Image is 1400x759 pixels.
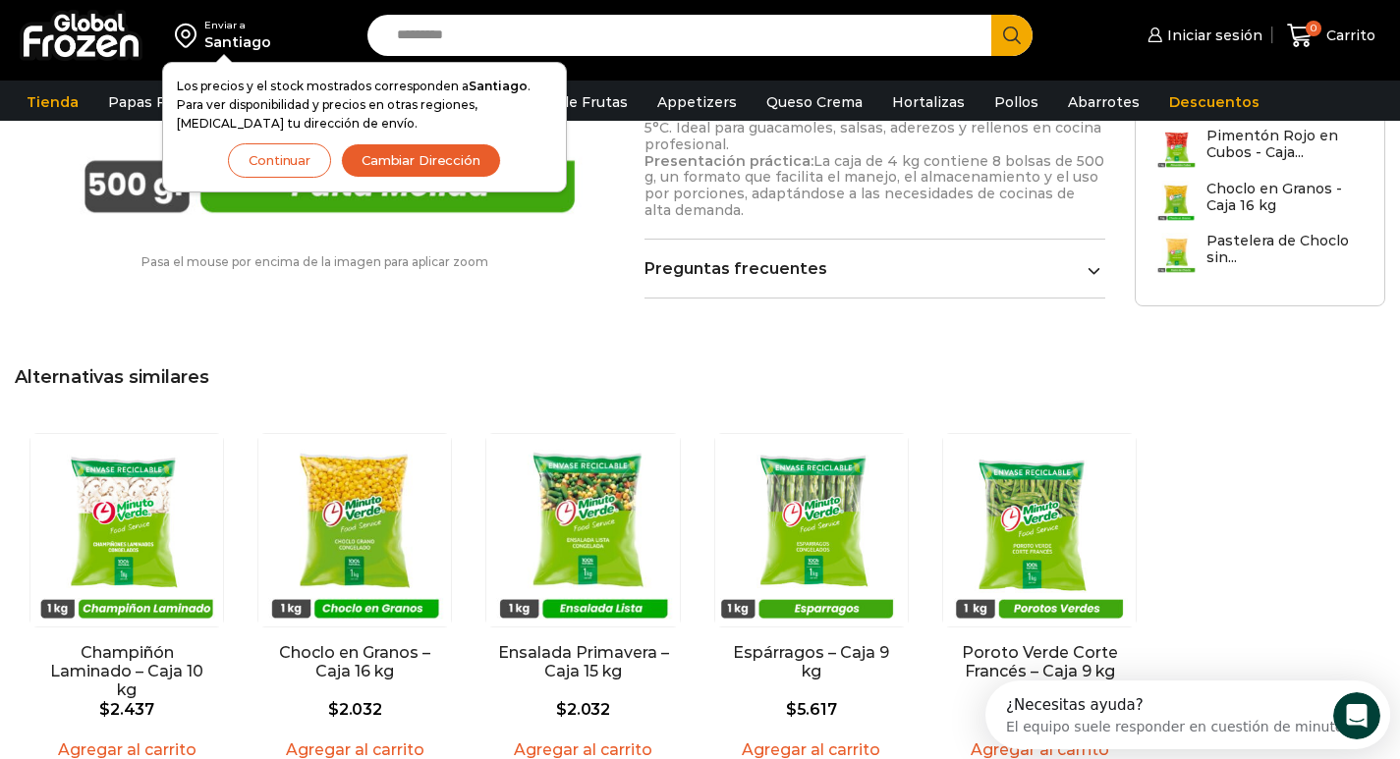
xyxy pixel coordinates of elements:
iframe: Intercom live chat discovery launcher [985,680,1390,749]
span: $ [556,700,567,719]
img: address-field-icon.svg [175,19,204,52]
a: Espárragos – Caja 9 kg [730,643,892,680]
h3: Pastelera de Choclo sin... [1206,233,1365,266]
div: ¿Necesitas ayuda? [21,17,369,32]
a: Hortalizas [882,83,975,121]
a: Queso Crema [756,83,872,121]
a: Tienda [17,83,88,121]
a: Champiñón Laminado – Caja 10 kg [39,643,214,700]
strong: Santiago [469,79,528,93]
div: Santiago [204,32,271,52]
a: Iniciar sesión [1143,16,1262,55]
h3: Choclo en Granos - Caja 16 kg [1206,181,1365,214]
span: 0 [1306,21,1321,36]
a: Pulpa de Frutas [505,83,638,121]
a: Papas Fritas [98,83,207,121]
a: 0 Carrito [1282,13,1380,59]
a: Ensalada Primavera – Caja 15 kg [495,643,670,680]
bdi: 2.032 [328,700,382,719]
div: Abrir Intercom Messenger [8,8,427,62]
a: Abarrotes [1058,83,1149,121]
div: El equipo suele responder en cuestión de minutos. [21,32,369,53]
span: Iniciar sesión [1162,26,1262,45]
p: Mantener congelado a -18°C o menos hasta su uso. Descongelar en refrigeración entre 0°C y 5°C. Id... [644,71,1105,219]
iframe: Intercom live chat [1333,692,1380,739]
button: Cambiar Dirección [341,143,501,178]
a: Pastelera de Choclo sin... [1155,233,1365,275]
p: Pasa el mouse por encima de la imagen para aplicar zoom [15,255,615,269]
h3: Pimentón Rojo en Cubos - Caja... [1206,128,1365,161]
span: Carrito [1321,26,1375,45]
a: Descuentos [1159,83,1269,121]
a: Poroto Verde Corte Francés – Caja 9 kg [952,643,1127,680]
a: Choclo en Granos – Caja 16 kg [267,643,442,680]
strong: Presentación práctica: [644,152,813,170]
span: $ [99,700,110,719]
button: Search button [991,15,1033,56]
a: Appetizers [647,83,747,121]
span: $ [786,700,797,719]
bdi: 2.437 [99,700,154,719]
a: Preguntas frecuentes [644,259,1105,278]
bdi: 5.617 [786,700,837,719]
a: Pimentón Rojo en Cubos - Caja... [1155,128,1365,170]
a: Choclo en Granos - Caja 16 kg [1155,181,1365,223]
span: Alternativas similares [15,366,209,388]
bdi: 2.032 [556,700,610,719]
div: Enviar a [204,19,271,32]
span: $ [328,700,339,719]
a: Pollos [984,83,1048,121]
p: Los precios y el stock mostrados corresponden a . Para ver disponibilidad y precios en otras regi... [177,77,552,134]
button: Continuar [228,143,331,178]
